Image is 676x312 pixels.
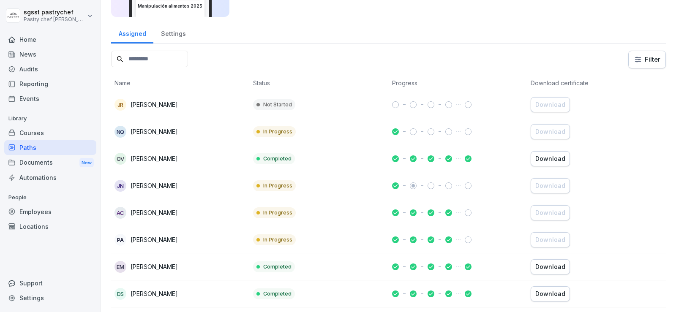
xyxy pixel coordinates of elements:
[131,100,178,109] p: [PERSON_NAME]
[263,263,292,271] p: Completed
[131,262,178,271] p: [PERSON_NAME]
[131,208,178,217] p: [PERSON_NAME]
[535,100,565,109] div: Download
[629,51,665,68] button: Filter
[263,209,292,217] p: In Progress
[535,289,565,298] div: Download
[389,75,527,91] th: Progress
[138,3,203,9] h3: Manipulación alimentos 2025
[535,235,565,244] div: Download
[4,155,96,171] a: DocumentsNew
[4,76,96,91] a: Reporting
[263,236,292,244] p: In Progress
[131,235,178,244] p: [PERSON_NAME]
[4,290,96,305] a: Settings
[131,127,178,136] p: [PERSON_NAME]
[535,208,565,217] div: Download
[153,22,193,43] a: Settings
[4,32,96,47] a: Home
[4,191,96,204] p: People
[4,91,96,106] a: Events
[531,205,570,220] button: Download
[24,9,85,16] p: sgsst pastrychef
[535,154,565,163] div: Download
[79,158,94,168] div: New
[4,112,96,125] p: Library
[535,262,565,271] div: Download
[131,154,178,163] p: [PERSON_NAME]
[131,289,178,298] p: [PERSON_NAME]
[111,75,250,91] th: Name
[114,261,126,273] div: EM
[263,128,292,136] p: In Progress
[263,155,292,163] p: Completed
[111,22,153,43] a: Assigned
[114,288,126,300] div: DS
[114,234,126,246] div: PA
[531,151,570,166] button: Download
[114,99,126,111] div: JR
[531,286,570,301] button: Download
[527,75,666,91] th: Download certificate
[4,140,96,155] a: Paths
[531,124,570,139] button: Download
[114,180,126,192] div: JN
[250,75,388,91] th: Status
[4,204,96,219] a: Employees
[4,276,96,290] div: Support
[535,127,565,136] div: Download
[114,153,126,165] div: OV
[4,47,96,62] a: News
[4,62,96,76] a: Audits
[4,170,96,185] a: Automations
[634,55,660,64] div: Filter
[24,16,85,22] p: Pastry chef [PERSON_NAME] y Cocina gourmet
[535,181,565,190] div: Download
[4,155,96,171] div: Documents
[4,219,96,234] a: Locations
[131,181,178,190] p: [PERSON_NAME]
[531,232,570,247] button: Download
[114,126,126,138] div: NQ
[114,207,126,219] div: AC
[263,290,292,298] p: Completed
[263,101,292,109] p: Not Started
[4,125,96,140] a: Courses
[531,97,570,112] button: Download
[263,182,292,190] p: In Progress
[531,259,570,274] button: Download
[531,178,570,193] button: Download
